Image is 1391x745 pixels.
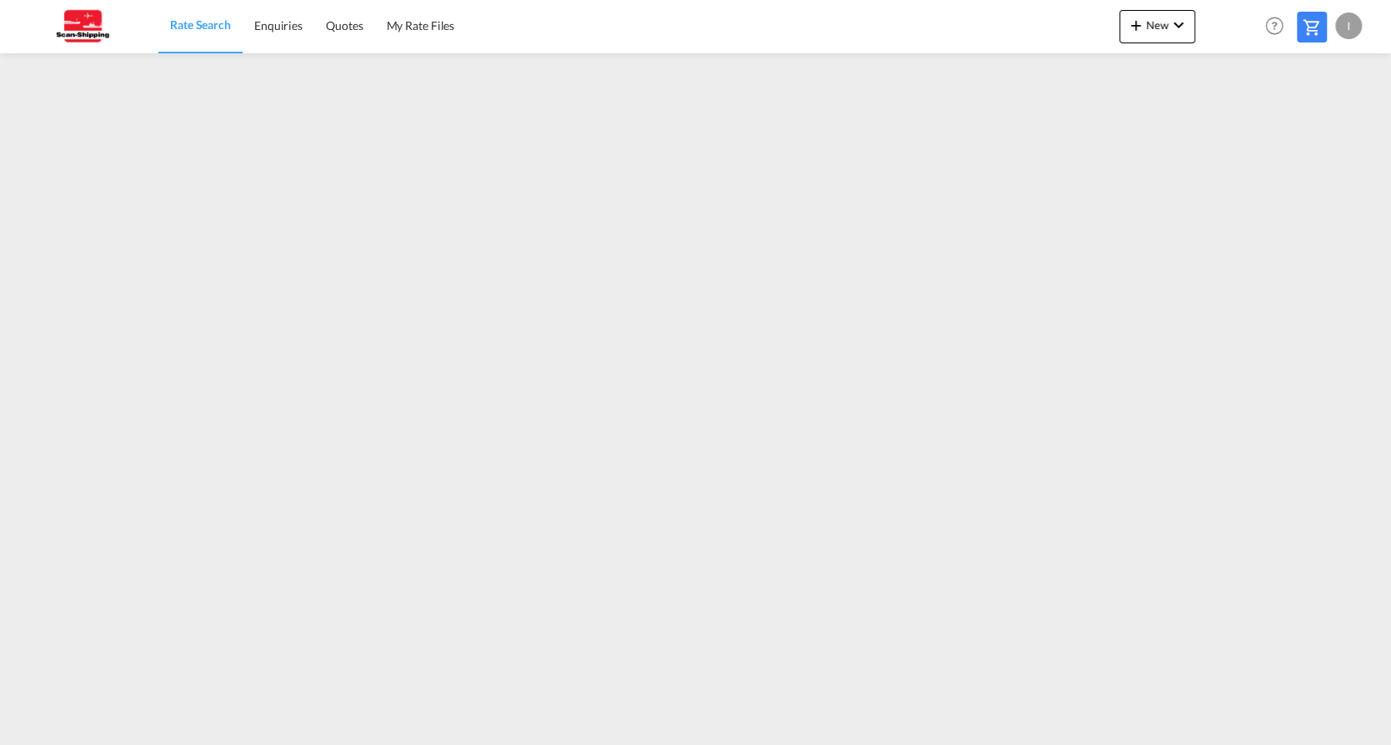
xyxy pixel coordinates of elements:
span: Enquiries [254,18,303,32]
span: My Rate Files [386,18,454,32]
img: 123b615026f311ee80dabbd30bc9e10f.jpg [25,7,138,45]
div: I [1335,12,1362,39]
md-icon: icon-plus 400-fg [1126,15,1146,35]
div: Help [1260,12,1297,42]
span: Rate Search [170,17,231,32]
button: icon-plus 400-fgNewicon-chevron-down [1119,10,1195,43]
span: Help [1260,12,1288,40]
span: Quotes [326,18,363,32]
md-icon: icon-chevron-down [1168,15,1188,35]
span: New [1126,18,1188,32]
